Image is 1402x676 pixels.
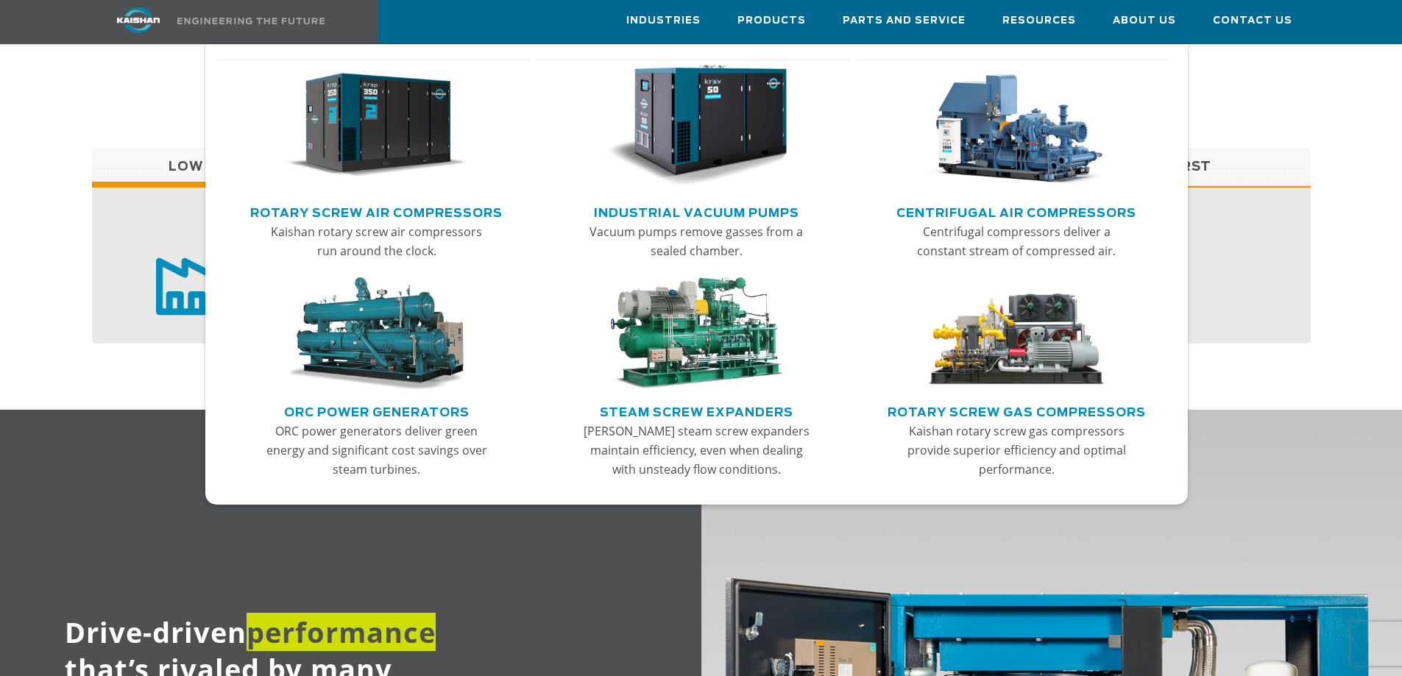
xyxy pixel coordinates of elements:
a: ORC Power Generators [284,399,470,421]
span: Parts and Service [843,13,966,29]
span: Resources [1002,13,1076,29]
img: thumb-Centrifugal-Air-Compressors [926,65,1107,187]
img: thumb-Rotary-Screw-Air-Compressors [286,65,467,187]
p: ORC power generators deliver green energy and significant cost savings over steam turbines. [262,421,492,479]
a: Contact Us [1213,1,1292,40]
a: Products [737,1,806,40]
img: thumb-Rotary-Screw-Gas-Compressors [926,277,1107,391]
a: Rotary Screw Air Compressors [250,200,503,222]
span: Contact Us [1213,13,1292,29]
img: thumb-Industrial-Vacuum-Pumps [606,65,787,187]
a: Industries [626,1,701,40]
span: About Us [1113,13,1176,29]
a: Steam Screw Expanders [600,399,793,421]
p: Kaishan rotary screw air compressors run around the clock. [262,222,492,260]
a: About Us [1113,1,1176,40]
a: Industrial Vacuum Pumps [594,200,799,222]
img: thumb-Steam-Screw-Expanders [606,277,787,391]
div: Low Capital Cost [92,186,1311,344]
p: Centrifugal compressors deliver a constant stream of compressed air. [902,222,1131,260]
img: Engineering the future [177,18,325,24]
p: Vacuum pumps remove gasses from a sealed chamber. [581,222,811,260]
a: Rotary Screw Gas Compressors [888,399,1146,421]
span: Products [737,13,806,29]
img: low capital investment badge [156,210,271,316]
p: [PERSON_NAME] steam screw expanders maintain efficiency, even when dealing with unsteady flow con... [581,421,811,479]
img: thumb-ORC-Power-Generators [286,277,467,391]
img: kaishan logo [83,7,194,33]
span: Industries [626,13,701,29]
a: Parts and Service [843,1,966,40]
span: performance [247,613,436,651]
a: Low Capital Cost [92,149,397,185]
p: Kaishan rotary screw gas compressors provide superior efficiency and optimal performance. [902,421,1131,479]
h5: KRSD Air Compressor Benefits [92,64,1311,97]
a: Resources [1002,1,1076,40]
a: Centrifugal Air Compressors [896,200,1136,222]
